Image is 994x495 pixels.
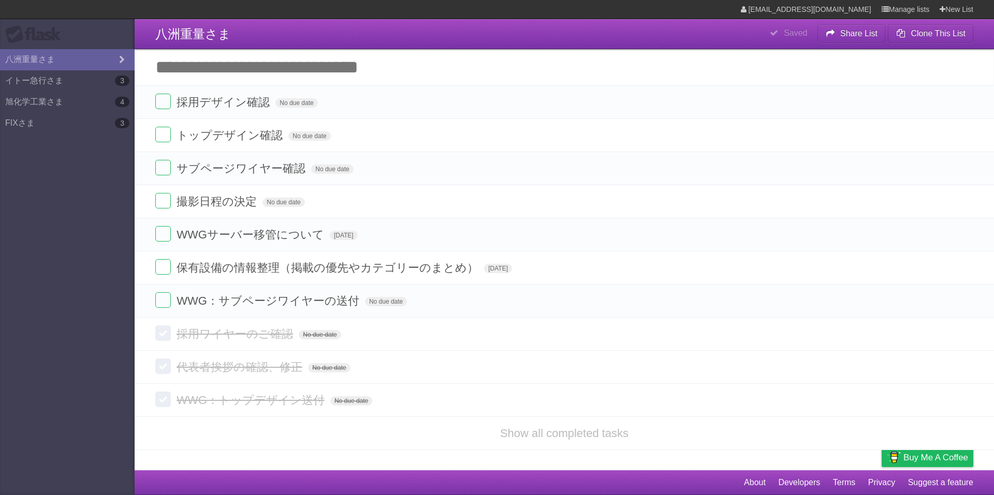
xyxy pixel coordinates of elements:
button: Share List [817,24,886,43]
span: 代表者挨拶の確認、修正 [177,361,305,373]
img: Buy me a coffee [887,448,901,466]
label: Done [155,226,171,242]
span: 撮影日程の決定 [177,195,259,208]
span: No due date [308,363,350,372]
span: No due date [262,198,304,207]
b: Share List [840,29,878,38]
a: Developers [778,473,820,492]
span: サブページワイヤー確認 [177,162,308,175]
label: Done [155,94,171,109]
span: [DATE] [484,264,512,273]
label: Done [155,292,171,308]
span: 採用デザイン確認 [177,96,272,109]
a: Suggest a feature [908,473,973,492]
span: No due date [275,98,317,108]
span: WWGサーバー移管について [177,228,327,241]
span: WWG：トップデザイン送付 [177,394,327,407]
span: No due date [311,164,353,174]
a: Privacy [868,473,895,492]
b: 4 [115,97,129,107]
span: No due date [365,297,407,306]
span: 八洲重量さま [155,27,231,41]
label: Done [155,160,171,175]
label: Done [155,259,171,275]
a: Buy me a coffee [882,448,973,467]
label: Done [155,127,171,142]
span: 保有設備の情報整理（掲載の優先やカテゴリーのまとめ） [177,261,481,274]
b: Saved [784,28,807,37]
b: Clone This List [911,29,966,38]
a: Show all completed tasks [500,427,628,440]
span: トップデザイン確認 [177,129,285,142]
a: About [744,473,766,492]
button: Clone This List [888,24,973,43]
span: No due date [288,131,330,141]
span: No due date [330,396,372,406]
span: Buy me a coffee [903,448,968,467]
a: Terms [833,473,856,492]
div: Flask [5,25,67,44]
label: Done [155,193,171,208]
label: Done [155,325,171,341]
span: WWG：サブページワイヤーの送付 [177,294,362,307]
b: 3 [115,118,129,128]
span: 採用ワイヤーのご確認 [177,327,296,340]
label: Done [155,392,171,407]
span: No due date [299,330,341,339]
span: [DATE] [330,231,358,240]
b: 3 [115,76,129,86]
label: Done [155,358,171,374]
